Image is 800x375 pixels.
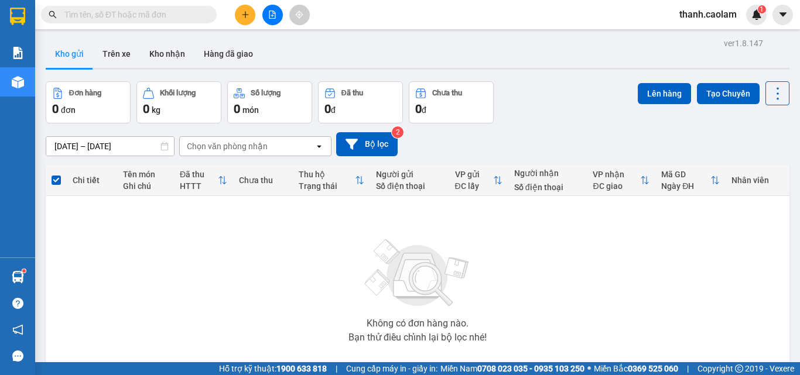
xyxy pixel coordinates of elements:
[514,183,582,192] div: Số điện thoại
[10,8,25,25] img: logo-vxr
[136,81,221,123] button: Khối lượng0kg
[235,5,255,25] button: plus
[314,142,324,151] svg: open
[69,89,101,97] div: Đơn hàng
[52,102,59,116] span: 0
[219,362,327,375] span: Hỗ trợ kỹ thuật:
[628,364,678,373] strong: 0369 525 060
[376,181,443,191] div: Số điện thoại
[724,37,763,50] div: ver 1.8.147
[152,105,160,115] span: kg
[661,181,710,191] div: Ngày ĐH
[276,364,327,373] strong: 1900 633 818
[180,170,218,179] div: Đã thu
[687,362,689,375] span: |
[661,170,710,179] div: Mã GD
[432,89,462,97] div: Chưa thu
[348,333,487,342] div: Bạn thử điều chỉnh lại bộ lọc nhé!
[392,126,404,138] sup: 2
[160,89,196,97] div: Khối lượng
[324,102,331,116] span: 0
[593,170,640,179] div: VP nhận
[12,350,23,362] span: message
[140,40,194,68] button: Kho nhận
[731,176,784,185] div: Nhân viên
[262,5,283,25] button: file-add
[239,176,286,185] div: Chưa thu
[293,165,370,196] th: Toggle SortBy
[12,298,23,309] span: question-circle
[455,181,493,191] div: ĐC lấy
[346,362,437,375] span: Cung cấp máy in - giấy in:
[367,319,469,328] div: Không có đơn hàng nào.
[735,364,743,373] span: copyright
[295,11,303,19] span: aim
[299,181,355,191] div: Trạng thái
[123,170,168,179] div: Tên món
[449,165,508,196] th: Toggle SortBy
[73,176,111,185] div: Chi tiết
[180,181,218,191] div: HTTT
[336,132,398,156] button: Bộ lọc
[415,102,422,116] span: 0
[64,8,203,21] input: Tìm tên, số ĐT hoặc mã đơn
[12,324,23,335] span: notification
[123,181,168,191] div: Ghi chú
[341,89,363,97] div: Đã thu
[299,170,355,179] div: Thu hộ
[227,81,312,123] button: Số lượng0món
[187,140,268,152] div: Chọn văn phòng nhận
[93,40,140,68] button: Trên xe
[655,165,726,196] th: Toggle SortBy
[46,40,93,68] button: Kho gửi
[251,89,281,97] div: Số lượng
[242,105,259,115] span: món
[455,170,493,179] div: VP gửi
[440,362,584,375] span: Miền Nam
[778,9,788,20] span: caret-down
[336,362,337,375] span: |
[594,362,678,375] span: Miền Bắc
[289,5,310,25] button: aim
[751,9,762,20] img: icon-new-feature
[477,364,584,373] strong: 0708 023 035 - 0935 103 250
[61,105,76,115] span: đơn
[409,81,494,123] button: Chưa thu0đ
[143,102,149,116] span: 0
[174,165,233,196] th: Toggle SortBy
[760,5,764,13] span: 1
[638,83,691,104] button: Lên hàng
[587,366,591,371] span: ⚪️
[46,81,131,123] button: Đơn hàng0đơn
[12,47,24,59] img: solution-icon
[514,168,582,178] div: Người nhận
[234,102,240,116] span: 0
[12,271,24,283] img: warehouse-icon
[49,11,57,19] span: search
[194,40,262,68] button: Hàng đã giao
[697,83,760,104] button: Tạo Chuyến
[422,105,426,115] span: đ
[12,76,24,88] img: warehouse-icon
[587,165,655,196] th: Toggle SortBy
[772,5,793,25] button: caret-down
[593,181,640,191] div: ĐC giao
[241,11,249,19] span: plus
[22,269,26,273] sup: 1
[331,105,336,115] span: đ
[268,11,276,19] span: file-add
[758,5,766,13] sup: 1
[318,81,403,123] button: Đã thu0đ
[46,137,174,156] input: Select a date range.
[376,170,443,179] div: Người gửi
[670,7,746,22] span: thanh.caolam
[359,232,476,314] img: svg+xml;base64,PHN2ZyBjbGFzcz0ibGlzdC1wbHVnX19zdmciIHhtbG5zPSJodHRwOi8vd3d3LnczLm9yZy8yMDAwL3N2Zy...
